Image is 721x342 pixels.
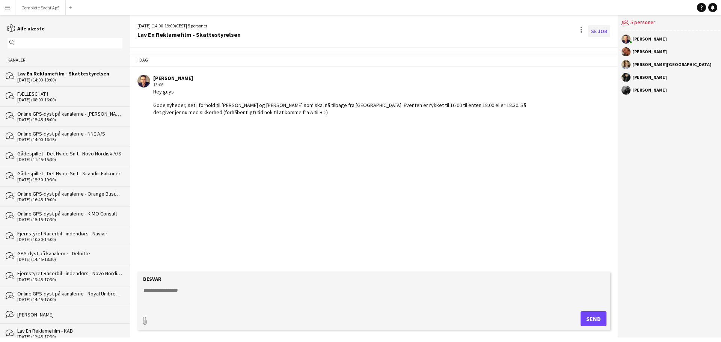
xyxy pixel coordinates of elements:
[176,23,186,29] span: CEST
[17,197,122,202] div: [DATE] (16:45-19:00)
[17,177,122,182] div: [DATE] (15:30-19:30)
[17,277,122,282] div: [DATE] (13:45-17:30)
[137,31,241,38] div: Lav En Reklamefilm - Skattestyrelsen
[17,290,122,297] div: Online GPS-dyst på kanalerne - Royal Unibrew A/S
[153,88,528,116] div: Hey guys Gode nyheder, set i forhold til [PERSON_NAME] og [PERSON_NAME] som skal nå tilbage fra [...
[632,50,667,54] div: [PERSON_NAME]
[632,88,667,92] div: [PERSON_NAME]
[17,270,122,277] div: Fjernstyret Racerbil - indendørs - Novo Nordisk A/S
[17,130,122,137] div: Online GPS-dyst på kanalerne - NNE A/S
[143,276,161,282] label: Besvar
[17,311,122,318] div: [PERSON_NAME]
[17,327,122,334] div: Lav En Reklamefilm - KAB
[632,75,667,80] div: [PERSON_NAME]
[17,97,122,102] div: [DATE] (08:00-16:00)
[17,210,122,217] div: Online GPS-dyst på kanalerne - KIMO Consult
[17,297,122,302] div: [DATE] (14:45-17:00)
[17,90,122,97] div: FÆLLESCHAT !
[130,54,618,66] div: I dag
[17,237,122,242] div: [DATE] (10:30-14:00)
[8,25,45,32] a: Alle ulæste
[15,0,66,15] button: Complete Event ApS
[153,81,528,88] div: 13:06
[17,117,122,122] div: [DATE] (15:45-18:00)
[581,311,606,326] button: Send
[17,217,122,222] div: [DATE] (15:15-17:30)
[17,157,122,162] div: [DATE] (11:45-15:30)
[153,75,528,81] div: [PERSON_NAME]
[17,170,122,177] div: Gådespillet - Det Hvide Snit - Scandic Falkoner
[632,62,712,67] div: [PERSON_NAME][GEOGRAPHIC_DATA]
[17,334,122,339] div: [DATE] (12:45-17:30)
[17,77,122,83] div: [DATE] (14:00-19:00)
[621,15,720,31] div: 5 personer
[632,37,667,41] div: [PERSON_NAME]
[137,23,241,29] div: [DATE] (14:00-19:00) | 5 personer
[17,190,122,197] div: Online GPS-dyst på kanalerne - Orange Business [GEOGRAPHIC_DATA]
[17,150,122,157] div: Gådespillet - Det Hvide Snit - Novo Nordisk A/S
[17,70,122,77] div: Lav En Reklamefilm - Skattestyrelsen
[17,110,122,117] div: Online GPS-dyst på kanalerne - [PERSON_NAME]
[17,230,122,237] div: Fjernstyret Racerbil - indendørs - Naviair
[17,257,122,262] div: [DATE] (14:45-18:30)
[17,137,122,142] div: [DATE] (14:00-16:15)
[17,250,122,257] div: GPS-dyst på kanalerne - Deloitte
[588,25,610,37] a: Se Job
